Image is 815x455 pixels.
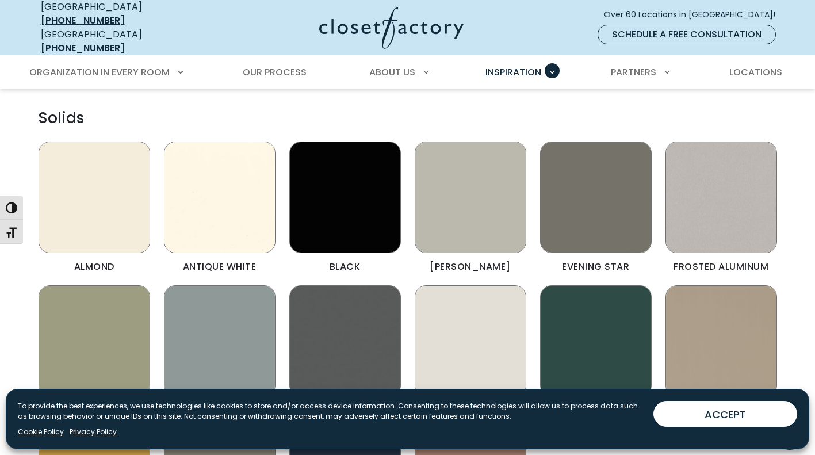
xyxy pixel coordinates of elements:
figcaption: Evening Star [540,262,652,272]
figcaption: Antique White [164,262,276,272]
figcaption: [PERSON_NAME] [415,262,526,272]
img: Sage melamine [39,285,150,397]
span: Our Process [243,66,307,79]
a: Schedule a Free Consultation [598,25,776,44]
img: Daybreak melamine [665,285,777,397]
button: ACCEPT [653,401,797,427]
img: Closet Factory Logo [319,7,464,49]
a: Cookie Policy [18,427,64,437]
figcaption: Frosted Aluminum [665,262,777,272]
img: Antique White Melamine sample [164,142,276,253]
img: Cashmere Melamine [415,285,526,397]
a: Over 60 Locations in [GEOGRAPHIC_DATA]! [603,5,785,25]
div: [GEOGRAPHIC_DATA] [41,28,208,55]
span: Partners [611,66,656,79]
img: Dove Grey Melamine [415,142,526,253]
img: Black Melamine Sample [289,142,401,253]
h4: Solids [39,102,777,135]
nav: Primary Menu [21,56,794,89]
a: Privacy Policy [70,427,117,437]
span: Inspiration [485,66,541,79]
img: Evening Star Melamine sample [540,142,652,253]
img: Storm [289,285,401,397]
img: Eucalyptus [540,285,652,397]
img: Steel Blue [164,285,276,397]
figcaption: Almond [39,262,150,272]
a: [PHONE_NUMBER] [41,14,125,27]
img: Almond Melamine sample [39,142,150,253]
figcaption: Black [289,262,401,272]
span: About Us [369,66,415,79]
a: [PHONE_NUMBER] [41,41,125,55]
span: Locations [729,66,782,79]
span: Organization in Every Room [29,66,170,79]
span: Over 60 Locations in [GEOGRAPHIC_DATA]! [604,9,785,21]
img: Frosted Aluminum [665,142,777,253]
p: To provide the best experiences, we use technologies like cookies to store and/or access device i... [18,401,644,422]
